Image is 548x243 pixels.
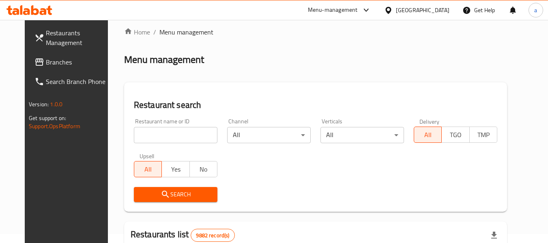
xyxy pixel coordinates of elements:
button: Search [134,187,217,202]
label: Delivery [419,118,440,124]
span: a [534,6,537,15]
h2: Menu management [124,53,204,66]
h2: Restaurants list [131,228,235,242]
a: Search Branch Phone [28,72,116,91]
span: Branches [46,57,110,67]
span: 1.0.0 [50,99,62,110]
div: Menu-management [308,5,358,15]
input: Search for restaurant name or ID.. [134,127,217,143]
button: All [134,161,162,177]
nav: breadcrumb [124,27,507,37]
div: Total records count [191,229,234,242]
span: Version: [29,99,49,110]
div: All [227,127,311,143]
a: Restaurants Management [28,23,116,52]
label: Upsell [140,153,155,159]
div: All [320,127,404,143]
span: Menu management [159,27,213,37]
a: Support.OpsPlatform [29,121,80,131]
span: No [193,163,214,175]
span: All [417,129,438,141]
h2: Restaurant search [134,99,497,111]
a: Branches [28,52,116,72]
button: TMP [469,127,497,143]
button: No [189,161,217,177]
a: Home [124,27,150,37]
button: Yes [161,161,189,177]
li: / [153,27,156,37]
span: All [138,163,159,175]
button: TGO [441,127,469,143]
span: TMP [473,129,494,141]
span: Restaurants Management [46,28,110,47]
span: Get support on: [29,113,66,123]
span: Search Branch Phone [46,77,110,86]
span: 9882 record(s) [191,232,234,239]
button: All [414,127,442,143]
span: Yes [165,163,186,175]
span: TGO [445,129,466,141]
div: [GEOGRAPHIC_DATA] [396,6,449,15]
span: Search [140,189,211,200]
